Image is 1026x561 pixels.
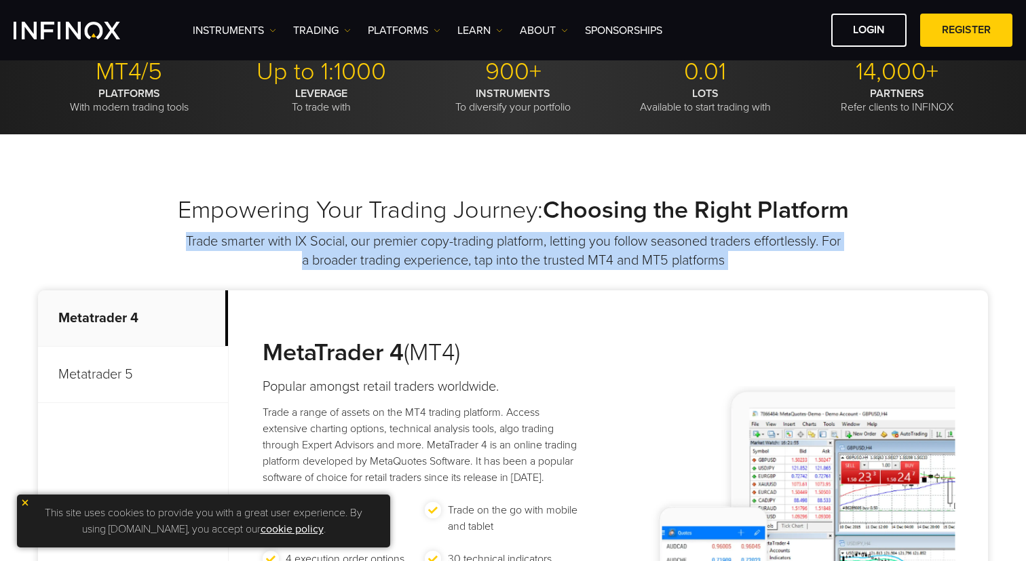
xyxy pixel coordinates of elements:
[263,338,404,367] strong: MetaTrader 4
[448,502,580,535] p: Trade on the go with mobile and tablet
[422,87,604,114] p: To diversify your portfolio
[38,347,228,403] p: Metatrader 5
[293,22,351,39] a: TRADING
[476,87,550,100] strong: INSTRUMENTS
[585,22,662,39] a: SPONSORSHIPS
[806,87,988,114] p: Refer clients to INFINOX
[193,22,276,39] a: Instruments
[543,195,849,225] strong: Choosing the Right Platform
[422,57,604,87] p: 900+
[14,22,152,39] a: INFINOX Logo
[870,87,924,100] strong: PARTNERS
[263,377,586,396] h4: Popular amongst retail traders worldwide.
[24,501,383,541] p: This site uses cookies to provide you with a great user experience. By using [DOMAIN_NAME], you a...
[184,232,842,270] p: Trade smarter with IX Social, our premier copy-trading platform, letting you follow seasoned trad...
[263,338,586,368] h3: (MT4)
[38,87,220,114] p: With modern trading tools
[230,57,412,87] p: Up to 1:1000
[692,87,719,100] strong: LOTS
[295,87,347,100] strong: LEVERAGE
[20,498,30,507] img: yellow close icon
[230,87,412,114] p: To trade with
[38,57,220,87] p: MT4/5
[614,57,796,87] p: 0.01
[263,404,586,486] p: Trade a range of assets on the MT4 trading platform. Access extensive charting options, technical...
[920,14,1012,47] a: REGISTER
[457,22,503,39] a: Learn
[98,87,160,100] strong: PLATFORMS
[806,57,988,87] p: 14,000+
[831,14,907,47] a: LOGIN
[38,290,228,347] p: Metatrader 4
[520,22,568,39] a: ABOUT
[368,22,440,39] a: PLATFORMS
[261,522,324,536] a: cookie policy
[38,195,988,225] h2: Empowering Your Trading Journey:
[614,87,796,114] p: Available to start trading with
